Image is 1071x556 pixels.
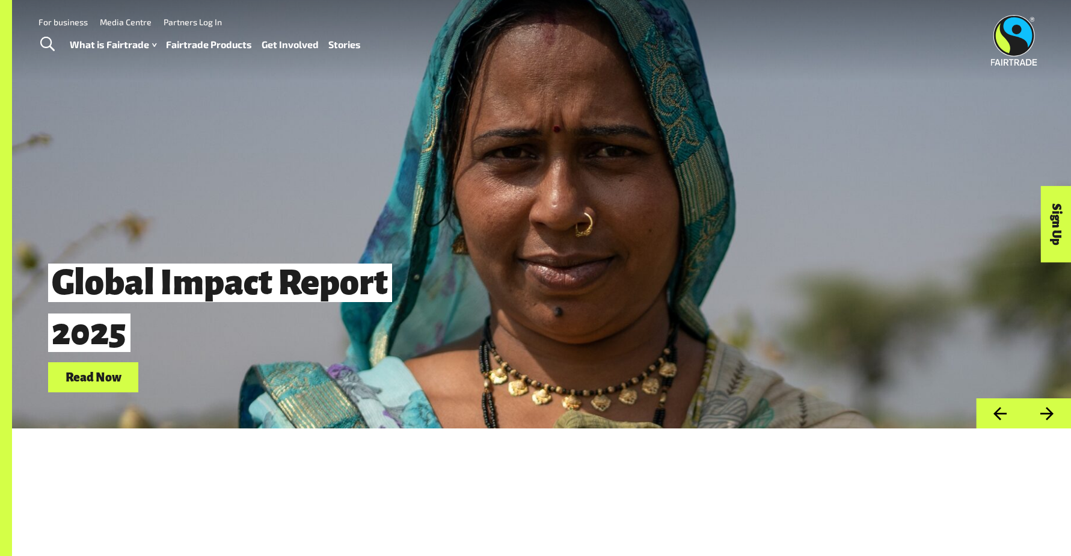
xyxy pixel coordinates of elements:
[48,362,138,393] a: Read Now
[166,36,252,54] a: Fairtrade Products
[48,264,392,352] span: Global Impact Report 2025
[38,17,88,27] a: For business
[164,17,222,27] a: Partners Log In
[32,29,62,60] a: Toggle Search
[328,36,361,54] a: Stories
[976,398,1023,429] button: Previous
[70,36,156,54] a: What is Fairtrade
[262,36,319,54] a: Get Involved
[991,15,1037,66] img: Fairtrade Australia New Zealand logo
[100,17,152,27] a: Media Centre
[1023,398,1071,429] button: Next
